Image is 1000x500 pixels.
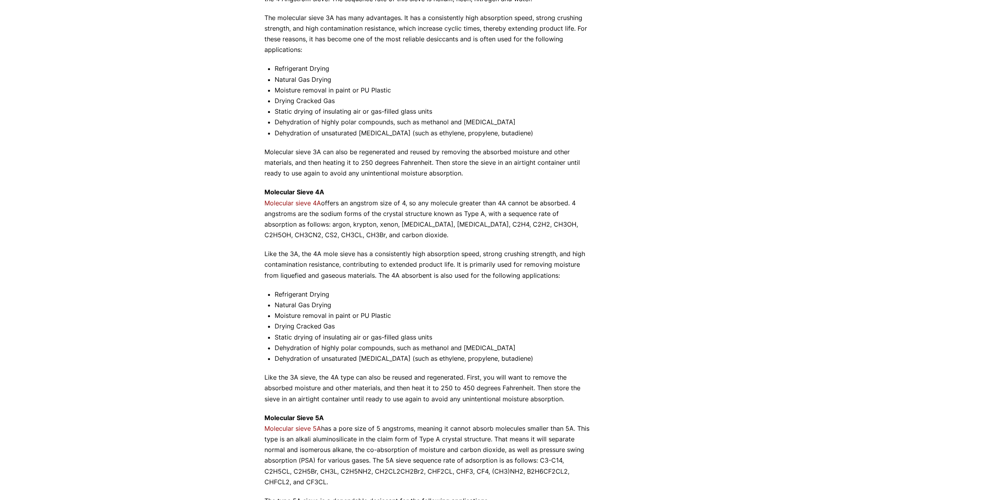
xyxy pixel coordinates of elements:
p: Molecular sieve 3A can also be regenerated and reused by removing the absorbed moisture and other... [264,147,592,179]
li: Refrigerant Drying [275,63,592,74]
li: Dehydration of highly polar compounds, such as methanol and [MEDICAL_DATA] [275,343,592,353]
li: Static drying of insulating air or gas-filled glass units [275,106,592,117]
a: Molecular sieve 4A [264,199,321,207]
li: Natural Gas Drying [275,74,592,85]
p: Like the 3A, the 4A mole sieve has a consistently high absorption speed, strong crushing strength... [264,249,592,281]
p: offers an angstrom size of 4, so any molecule greater than 4A cannot be absorbed. 4 angstroms are... [264,187,592,240]
a: Molecular sieve 5A [264,424,321,432]
li: Dehydration of highly polar compounds, such as methanol and [MEDICAL_DATA] [275,117,592,127]
li: Natural Gas Drying [275,300,592,310]
p: has a pore size of 5 angstroms, meaning it cannot absorb molecules smaller than 5A. This type is ... [264,413,592,487]
li: Moisture removal in paint or PU Plastic [275,85,592,96]
li: Moisture removal in paint or PU Plastic [275,310,592,321]
li: Drying Cracked Gas [275,321,592,332]
strong: Molecular Sieve 5A [264,414,324,422]
strong: Molecular Sieve 4A [264,188,324,196]
li: Dehydration of unsaturated [MEDICAL_DATA] (such as ethylene, propylene, butadiene) [275,128,592,138]
li: Drying Cracked Gas [275,96,592,106]
li: Dehydration of unsaturated [MEDICAL_DATA] (such as ethylene, propylene, butadiene) [275,353,592,364]
li: Refrigerant Drying [275,289,592,300]
li: Static drying of insulating air or gas-filled glass units [275,332,592,343]
p: The molecular sieve 3A has many advantages. It has a consistently high absorption speed, strong c... [264,13,592,55]
p: Like the 3A sieve, the 4A type can also be reused and regenerated. First, you will want to remove... [264,372,592,404]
